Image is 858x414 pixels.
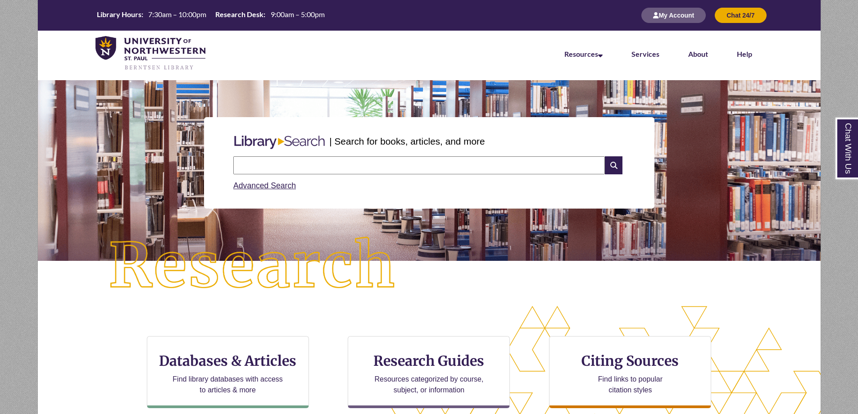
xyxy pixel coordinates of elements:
[370,374,488,396] p: Resources categorized by course, subject, or information
[564,50,603,58] a: Resources
[348,336,510,408] a: Research Guides Resources categorized by course, subject, or information
[233,181,296,190] a: Advanced Search
[148,10,206,18] span: 7:30am – 10:00pm
[230,132,329,153] img: Libary Search
[586,374,674,396] p: Find links to popular citation styles
[576,352,685,369] h3: Citing Sources
[631,50,659,58] a: Services
[641,11,706,19] a: My Account
[212,9,267,19] th: Research Desk:
[93,9,328,21] table: Hours Today
[641,8,706,23] button: My Account
[715,11,766,19] a: Chat 24/7
[715,8,766,23] button: Chat 24/7
[688,50,708,58] a: About
[549,336,711,408] a: Citing Sources Find links to popular citation styles
[93,9,145,19] th: Library Hours:
[154,352,301,369] h3: Databases & Articles
[605,156,622,174] i: Search
[77,205,429,328] img: Research
[93,9,328,22] a: Hours Today
[737,50,752,58] a: Help
[95,36,206,71] img: UNWSP Library Logo
[271,10,325,18] span: 9:00am – 5:00pm
[169,374,286,396] p: Find library databases with access to articles & more
[329,134,485,148] p: | Search for books, articles, and more
[355,352,502,369] h3: Research Guides
[147,336,309,408] a: Databases & Articles Find library databases with access to articles & more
